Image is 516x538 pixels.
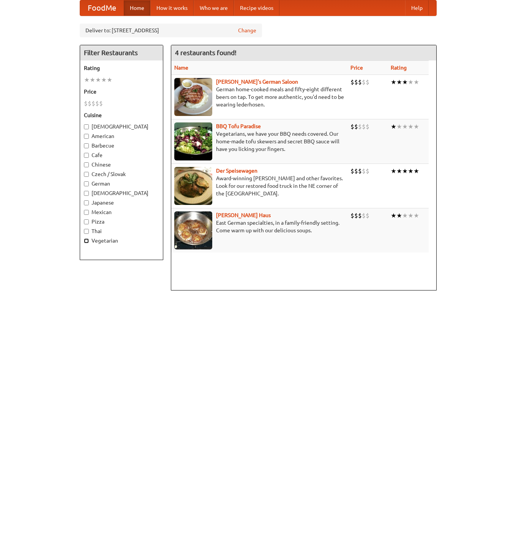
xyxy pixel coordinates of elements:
a: Home [124,0,150,16]
label: [DEMOGRAPHIC_DATA] [84,189,159,197]
li: $ [366,211,369,220]
li: $ [350,167,354,175]
input: Pizza [84,219,89,224]
p: Award-winning [PERSON_NAME] and other favorites. Look for our restored food truck in the NE corne... [174,175,344,197]
li: $ [362,167,366,175]
li: $ [366,167,369,175]
li: ★ [408,78,413,86]
label: Vegetarian [84,237,159,244]
input: Czech / Slovak [84,172,89,177]
input: American [84,134,89,139]
label: American [84,132,159,140]
li: ★ [391,78,396,86]
li: ★ [396,167,402,175]
a: Name [174,65,188,71]
li: ★ [95,76,101,84]
a: BBQ Tofu Paradise [216,123,261,129]
li: ★ [402,167,408,175]
li: $ [358,122,362,131]
li: ★ [413,78,419,86]
li: $ [99,99,103,108]
input: Barbecue [84,143,89,148]
input: Vegetarian [84,238,89,243]
h5: Rating [84,64,159,72]
li: $ [88,99,92,108]
li: ★ [90,76,95,84]
input: [DEMOGRAPHIC_DATA] [84,124,89,129]
li: $ [358,78,362,86]
li: ★ [402,122,408,131]
p: Vegetarians, we have your BBQ needs covered. Our home-made tofu skewers and secret BBQ sauce will... [174,130,344,153]
li: ★ [408,211,413,220]
label: German [84,180,159,187]
li: $ [95,99,99,108]
label: Barbecue [84,142,159,149]
li: $ [84,99,88,108]
li: ★ [408,167,413,175]
label: Japanese [84,199,159,206]
li: ★ [391,122,396,131]
li: $ [350,122,354,131]
a: [PERSON_NAME]'s German Saloon [216,79,298,85]
a: Change [238,27,256,34]
li: ★ [413,167,419,175]
img: kohlhaus.jpg [174,211,212,249]
li: $ [354,78,358,86]
li: ★ [396,122,402,131]
li: $ [358,211,362,220]
li: $ [92,99,95,108]
ng-pluralize: 4 restaurants found! [175,49,237,56]
a: [PERSON_NAME] Haus [216,212,271,218]
li: $ [366,122,369,131]
li: $ [362,122,366,131]
a: Who we are [194,0,234,16]
input: Thai [84,229,89,234]
li: $ [354,167,358,175]
label: Pizza [84,218,159,225]
li: ★ [408,122,413,131]
a: Recipe videos [234,0,279,16]
li: $ [354,122,358,131]
li: ★ [413,122,419,131]
a: How it works [150,0,194,16]
li: ★ [402,211,408,220]
a: FoodMe [80,0,124,16]
input: Chinese [84,162,89,167]
img: speisewagen.jpg [174,167,212,205]
a: Help [405,0,429,16]
label: Chinese [84,161,159,168]
li: ★ [402,78,408,86]
li: $ [354,211,358,220]
li: ★ [396,211,402,220]
li: ★ [391,211,396,220]
li: ★ [396,78,402,86]
li: ★ [101,76,107,84]
h5: Cuisine [84,111,159,119]
a: Price [350,65,363,71]
li: $ [350,78,354,86]
label: Mexican [84,208,159,216]
label: Czech / Slovak [84,170,159,178]
li: ★ [84,76,90,84]
input: Cafe [84,153,89,158]
label: Thai [84,227,159,235]
input: [DEMOGRAPHIC_DATA] [84,191,89,196]
label: [DEMOGRAPHIC_DATA] [84,123,159,130]
a: Rating [391,65,407,71]
li: ★ [413,211,419,220]
li: ★ [391,167,396,175]
p: East German specialties, in a family-friendly setting. Come warm up with our delicious soups. [174,219,344,234]
li: $ [362,211,366,220]
h4: Filter Restaurants [80,45,163,60]
h5: Price [84,88,159,95]
a: Der Speisewagen [216,168,257,174]
img: tofuparadise.jpg [174,122,212,160]
img: esthers.jpg [174,78,212,116]
li: ★ [107,76,112,84]
li: $ [358,167,362,175]
li: $ [366,78,369,86]
input: Japanese [84,200,89,205]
